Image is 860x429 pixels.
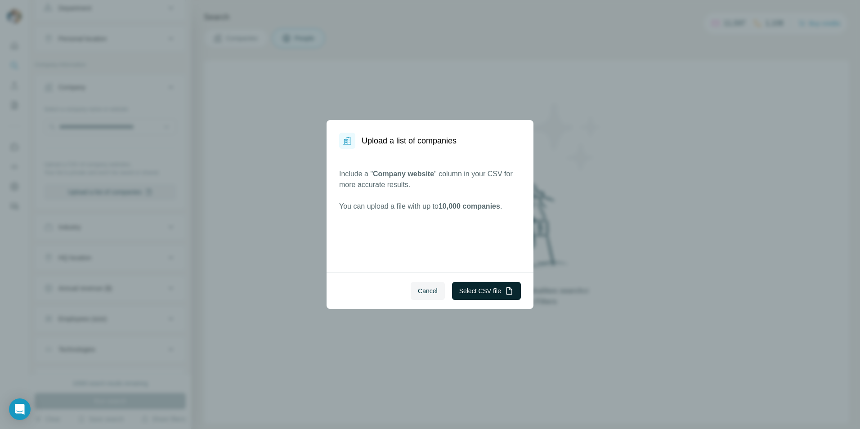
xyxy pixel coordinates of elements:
span: Company website [373,170,434,178]
button: Cancel [411,282,445,300]
div: Open Intercom Messenger [9,398,31,420]
button: Select CSV file [452,282,521,300]
span: Cancel [418,286,438,295]
p: You can upload a file with up to . [339,201,521,212]
h1: Upload a list of companies [362,134,457,147]
span: 10,000 companies [439,202,500,210]
p: Include a " " column in your CSV for more accurate results. [339,169,521,190]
